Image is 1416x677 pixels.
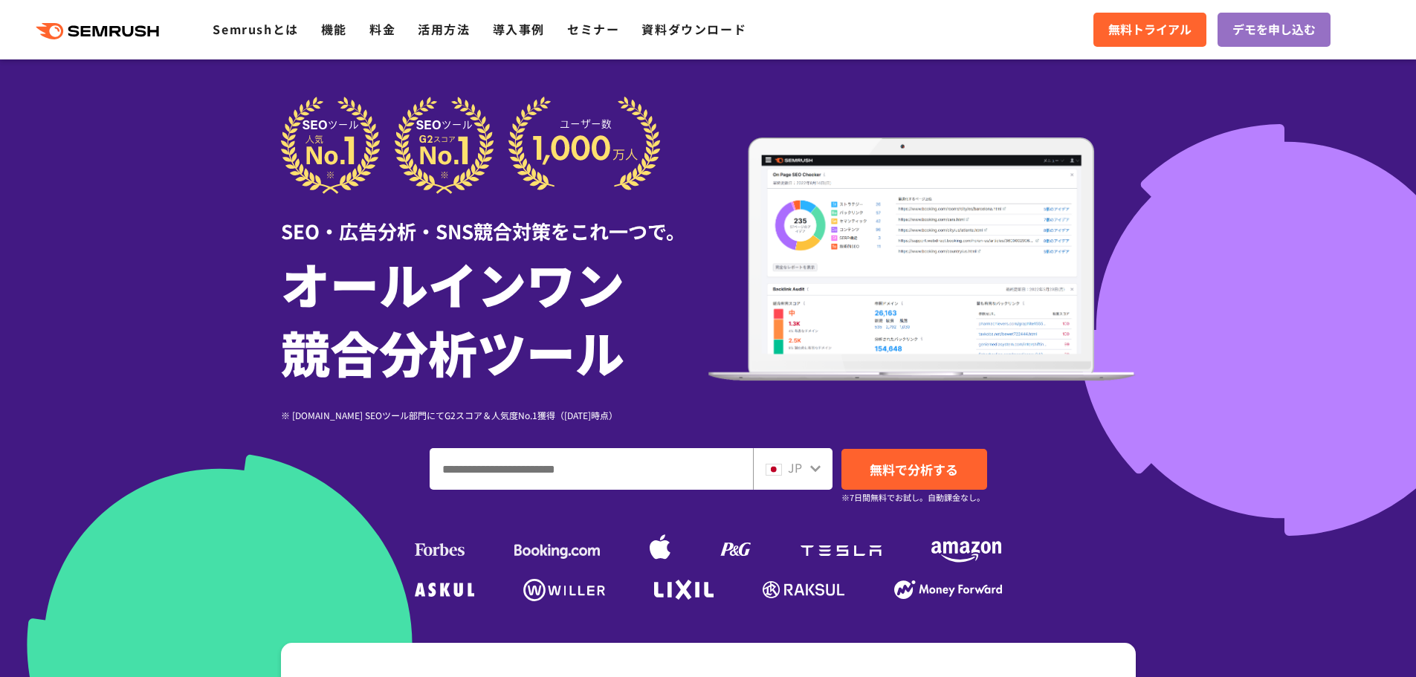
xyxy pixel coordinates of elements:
[281,249,708,386] h1: オールインワン 競合分析ツール
[430,449,752,489] input: ドメイン、キーワードまたはURLを入力してください
[321,20,347,38] a: 機能
[841,490,985,505] small: ※7日間無料でお試し。自動課金なし。
[418,20,470,38] a: 活用方法
[788,459,802,476] span: JP
[493,20,545,38] a: 導入事例
[213,20,298,38] a: Semrushとは
[369,20,395,38] a: 料金
[841,449,987,490] a: 無料で分析する
[870,460,958,479] span: 無料で分析する
[1093,13,1206,47] a: 無料トライアル
[1232,20,1316,39] span: デモを申し込む
[281,408,708,422] div: ※ [DOMAIN_NAME] SEOツール部門にてG2スコア＆人気度No.1獲得（[DATE]時点）
[1108,20,1192,39] span: 無料トライアル
[1218,13,1331,47] a: デモを申し込む
[641,20,746,38] a: 資料ダウンロード
[281,194,708,245] div: SEO・広告分析・SNS競合対策をこれ一つで。
[567,20,619,38] a: セミナー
